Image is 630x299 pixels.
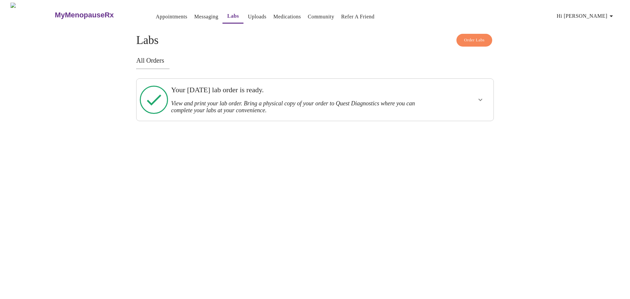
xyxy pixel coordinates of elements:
[248,12,266,21] a: Uploads
[273,12,301,21] a: Medications
[456,34,492,47] button: Order Labs
[136,34,494,47] h4: Labs
[339,10,377,23] button: Refer a Friend
[54,4,140,27] a: MyMenopauseRx
[171,100,424,114] h3: View and print your lab order. Bring a physical copy of your order to Quest Diagnostics where you...
[192,10,221,23] button: Messaging
[171,86,424,94] h3: Your [DATE] lab order is ready.
[557,11,615,21] span: Hi [PERSON_NAME]
[194,12,218,21] a: Messaging
[341,12,375,21] a: Refer a Friend
[10,3,54,27] img: MyMenopauseRx Logo
[271,10,304,23] button: Medications
[222,10,243,24] button: Labs
[472,92,488,108] button: show more
[136,57,494,64] h3: All Orders
[305,10,337,23] button: Community
[156,12,187,21] a: Appointments
[55,11,114,19] h3: MyMenopauseRx
[153,10,190,23] button: Appointments
[554,10,618,23] button: Hi [PERSON_NAME]
[245,10,269,23] button: Uploads
[308,12,334,21] a: Community
[227,11,239,21] a: Labs
[464,36,485,44] span: Order Labs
